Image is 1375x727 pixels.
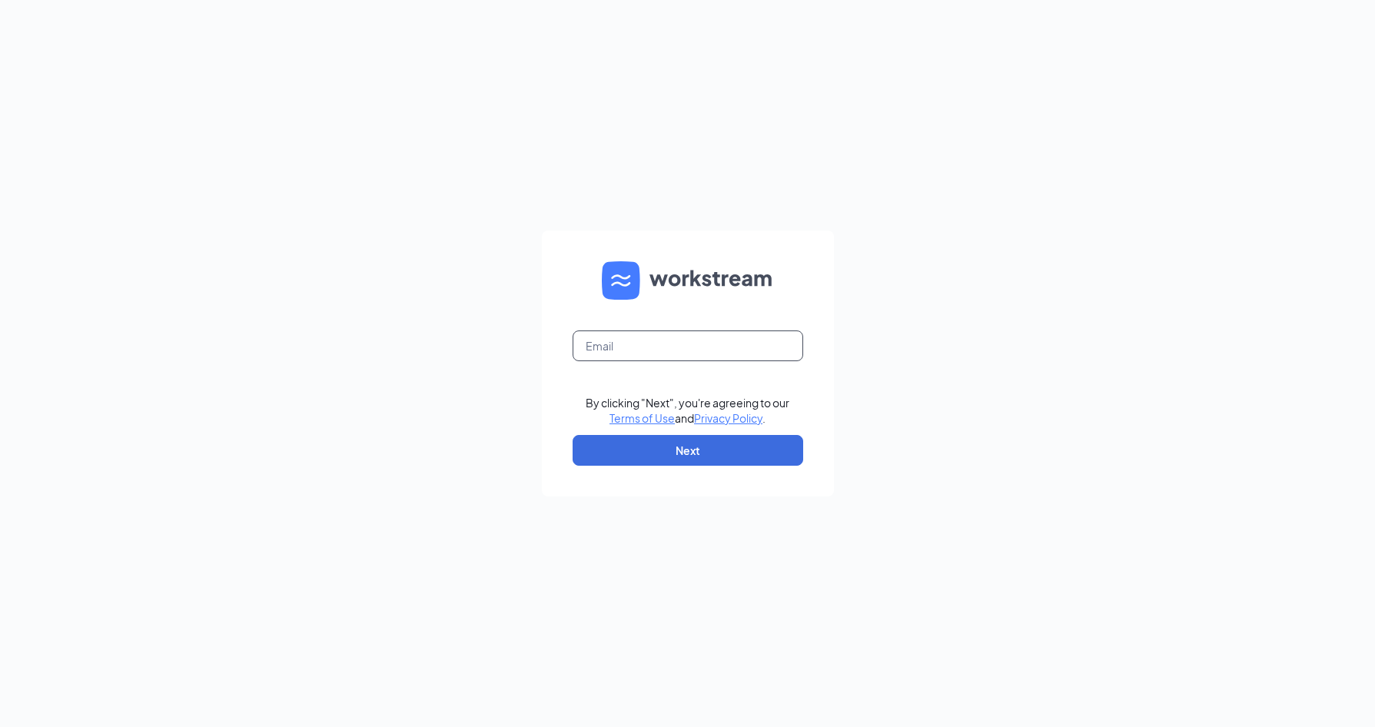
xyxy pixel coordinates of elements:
[694,411,762,425] a: Privacy Policy
[586,395,789,426] div: By clicking "Next", you're agreeing to our and .
[573,435,803,466] button: Next
[609,411,675,425] a: Terms of Use
[573,330,803,361] input: Email
[602,261,774,300] img: WS logo and Workstream text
